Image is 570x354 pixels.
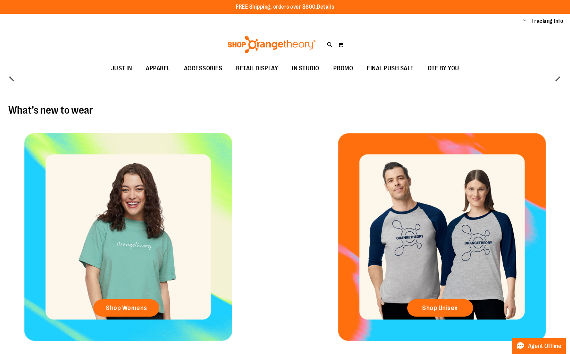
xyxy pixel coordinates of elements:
a: Shop Womens [93,299,159,317]
button: Account menu [523,18,526,25]
span: OTF BY YOU [428,61,459,76]
span: Shop Womens [106,304,147,312]
span: FINAL PUSH SALE [367,61,414,76]
p: FREE Shipping, orders over $600. [236,3,334,11]
a: Tracking Info [531,17,563,25]
span: IN STUDIO [292,61,319,76]
a: ACCESSORIES [177,61,229,77]
a: IN STUDIO [285,61,326,77]
a: JUST IN [104,61,139,77]
a: RETAIL DISPLAY [229,61,285,77]
span: Agent Offline [528,343,561,349]
span: APPAREL [146,61,170,76]
span: RETAIL DISPLAY [236,61,278,76]
a: PROMO [326,61,360,77]
span: JUST IN [111,61,132,76]
button: Agent Offline [512,338,566,354]
h2: What’s new to wear [8,105,562,116]
button: prev [5,70,19,84]
button: next [551,70,565,84]
a: Shop Unisex [407,299,473,317]
span: ACCESSORIES [184,61,223,76]
a: OTF BY YOU [421,61,466,77]
a: Details [317,4,334,10]
a: FINAL PUSH SALE [360,61,421,77]
span: Shop Unisex [422,304,458,312]
img: Shop Orangetheory [227,36,317,53]
span: PROMO [333,61,353,76]
a: APPAREL [139,61,177,77]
